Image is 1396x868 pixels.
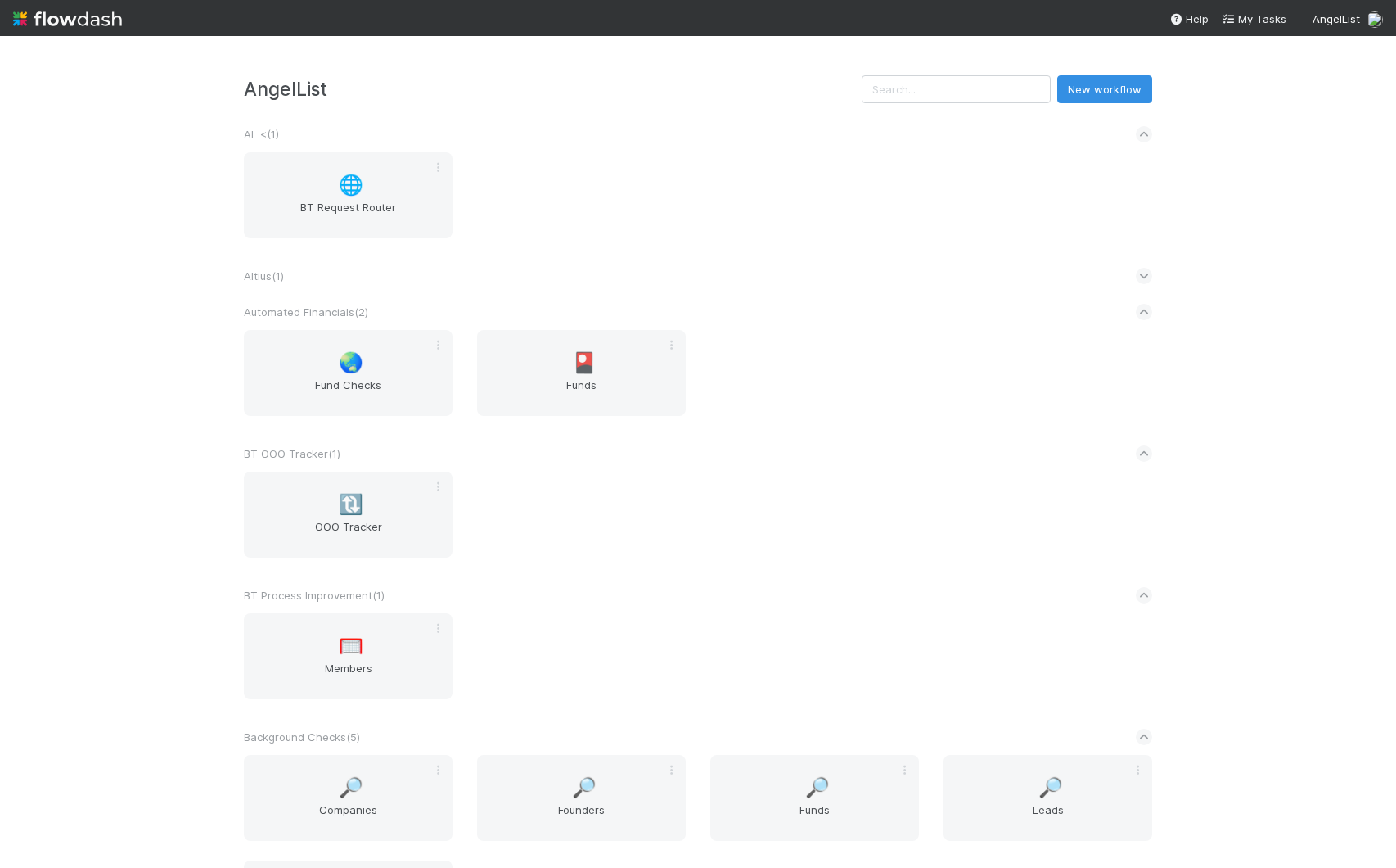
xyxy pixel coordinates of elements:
[1222,11,1286,27] a: My Tasks
[339,352,363,373] span: 🌏
[1313,12,1360,25] span: AngelList
[250,518,446,551] span: OOO Tracker
[244,78,862,100] h3: AngelList
[339,494,363,515] span: 🔃
[244,589,385,602] span: BT Process Improvement ( 1 )
[244,730,360,744] span: Background Checks ( 5 )
[244,128,279,141] span: AL < ( 1 )
[484,802,679,834] span: Founders
[244,447,340,460] span: BT OOO Tracker ( 1 )
[710,755,919,841] a: 🔎Funds
[572,352,597,373] span: 🎴
[244,755,453,841] a: 🔎Companies
[950,802,1146,834] span: Leads
[250,377,446,409] span: Fund Checks
[943,755,1152,841] a: 🔎Leads
[1367,11,1383,28] img: avatar_5d1523cf-d377-42ee-9d1c-1d238f0f126b.png
[805,777,830,798] span: 🔎
[862,75,1051,103] input: Search...
[244,472,453,558] a: 🔃OOO Tracker
[13,5,122,33] img: logo-inverted-e16ddd16eac7371096b0.svg
[339,635,363,657] span: 🥅
[477,330,686,416] a: 🎴Funds
[250,802,446,834] span: Companies
[1169,11,1209,27] div: Help
[244,613,453,699] a: 🥅Members
[717,802,912,834] span: Funds
[484,377,679,409] span: Funds
[244,305,368,319] span: Automated Financials ( 2 )
[339,174,363,196] span: 🌐
[1222,12,1286,25] span: My Tasks
[250,199,446,232] span: BT Request Router
[244,269,284,283] span: Altius ( 1 )
[244,152,453,238] a: 🌐BT Request Router
[572,777,597,798] span: 🔎
[250,660,446,693] span: Members
[339,777,363,798] span: 🔎
[1057,75,1152,103] button: New workflow
[244,330,453,416] a: 🌏Fund Checks
[1038,777,1063,798] span: 🔎
[477,755,686,841] a: 🔎Founders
